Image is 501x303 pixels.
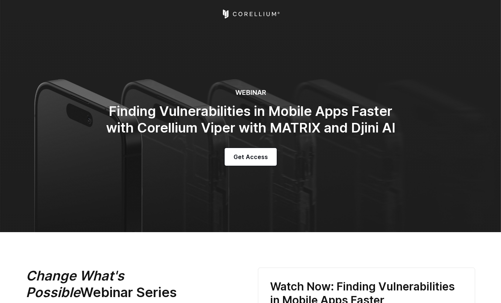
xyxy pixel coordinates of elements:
[103,89,398,97] h6: WEBINAR
[221,10,280,18] a: Corellium Home
[234,152,268,161] span: Get Access
[26,268,225,301] h2: Webinar Series
[103,103,398,136] h2: Finding Vulnerabilities in Mobile Apps Faster with Corellium Viper with MATRIX and Djini AI
[26,268,124,300] em: Change What's Possible
[225,148,277,166] a: Get Access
